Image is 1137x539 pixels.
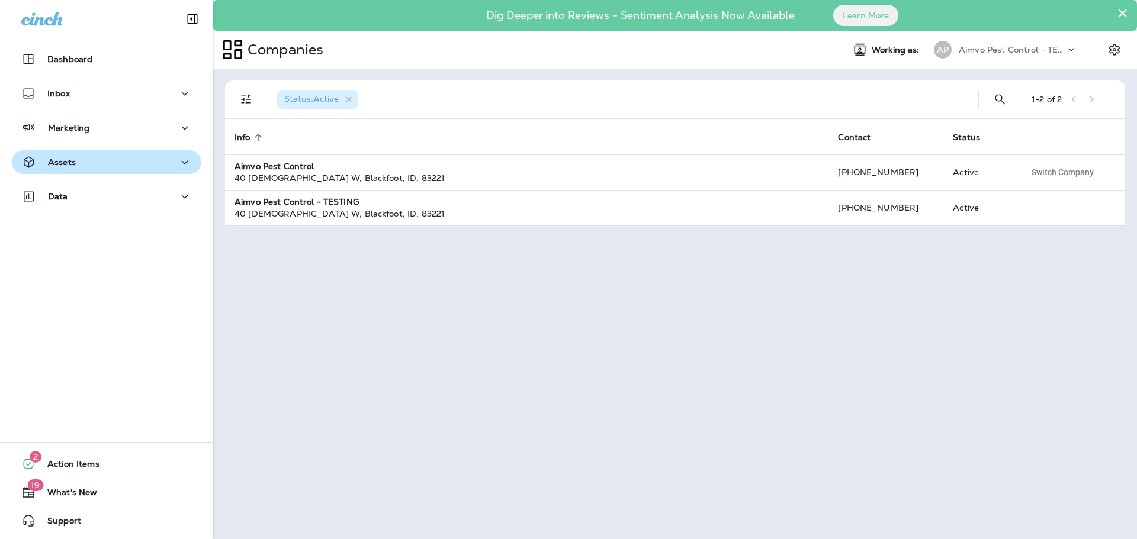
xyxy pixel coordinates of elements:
[12,452,201,476] button: 2Action Items
[12,116,201,140] button: Marketing
[1117,4,1128,22] button: Close
[1032,168,1094,176] span: Switch Company
[838,132,886,143] span: Contact
[36,488,97,502] span: What's New
[959,45,1065,54] p: Aimvo Pest Control - TESTING
[988,88,1012,111] button: Search Companies
[12,480,201,504] button: 19What's New
[235,172,819,184] div: 40 [DEMOGRAPHIC_DATA] W , Blackfoot , ID , 83221
[284,93,339,104] span: Status : Active
[47,89,70,98] p: Inbox
[277,90,358,109] div: Status:Active
[235,161,314,172] strong: Aimvo Pest Control
[833,5,898,26] button: Learn More
[12,509,201,532] button: Support
[30,451,41,463] span: 2
[1025,163,1100,181] button: Switch Company
[452,14,829,17] p: Dig Deeper into Reviews - Sentiment Analysis Now Available
[235,88,258,111] button: Filters
[12,150,201,174] button: Assets
[48,192,68,201] p: Data
[943,190,1016,225] td: Active
[27,479,43,491] span: 19
[235,196,359,207] strong: Aimvo Pest Control - TESTING
[12,185,201,208] button: Data
[934,41,952,59] div: AP
[953,132,995,143] span: Status
[1104,39,1125,60] button: Settings
[1032,95,1062,104] div: 1 - 2 of 2
[48,123,89,133] p: Marketing
[12,82,201,105] button: Inbox
[48,157,76,167] p: Assets
[47,54,92,64] p: Dashboard
[176,7,209,31] button: Collapse Sidebar
[872,45,922,55] span: Working as:
[235,208,819,220] div: 40 [DEMOGRAPHIC_DATA] W , Blackfoot , ID , 83221
[828,190,943,225] td: [PHONE_NUMBER]
[243,41,323,59] p: Companies
[828,154,943,190] td: [PHONE_NUMBER]
[838,133,871,143] span: Contact
[36,516,81,530] span: Support
[12,47,201,71] button: Dashboard
[36,459,99,473] span: Action Items
[235,133,250,143] span: Info
[235,132,266,143] span: Info
[943,154,1016,190] td: Active
[953,133,980,143] span: Status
